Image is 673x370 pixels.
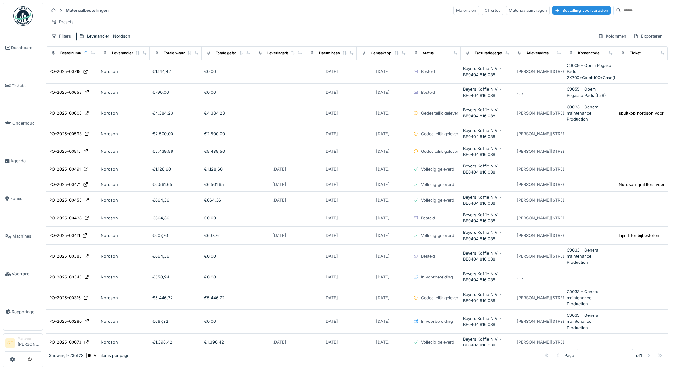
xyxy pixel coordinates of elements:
[101,274,147,280] div: Nordson
[376,181,390,188] div: [DATE]
[272,233,286,239] div: [DATE]
[109,34,130,39] span: : Nordson
[204,69,251,75] div: €0,00
[421,181,454,188] div: Volledig geleverd
[517,318,590,324] div: [PERSON_NAME][STREET_ADDRESS]
[101,131,147,137] div: Nordson
[216,50,265,56] div: Totale gefactureerde waarde
[152,166,199,172] div: €1.128,60
[3,67,43,104] a: Tickets
[272,339,286,345] div: [DATE]
[5,336,41,352] a: GE Manager[PERSON_NAME]
[3,255,43,293] a: Voorraad
[552,6,611,15] div: Bestelling voorbereiden
[517,274,523,280] div: , , ,
[619,233,661,239] div: Lijm filter bijbestellen.
[421,110,461,116] div: Gedeeltelijk geleverd
[463,194,510,206] div: Beyers Koffie N.V. - BE0404 816 038
[101,89,147,95] div: Nordson
[324,318,338,324] div: [DATE]
[49,69,80,75] div: PO-2025-00719
[49,181,80,188] div: PO-2025-00471
[11,158,41,164] span: Agenda
[152,89,199,95] div: €790,00
[423,50,434,56] div: Status
[272,181,286,188] div: [DATE]
[324,89,338,95] div: [DATE]
[475,50,510,56] div: Facturatiegegevens
[421,166,454,172] div: Volledig geleverd
[101,110,147,116] div: Nordson
[376,166,390,172] div: [DATE]
[101,295,147,301] div: Nordson
[517,295,590,301] div: [PERSON_NAME][STREET_ADDRESS]
[517,166,590,172] div: [PERSON_NAME][STREET_ADDRESS]
[49,17,76,26] div: Presets
[324,110,338,116] div: [DATE]
[376,89,390,95] div: [DATE]
[152,318,199,324] div: €667,32
[49,274,82,280] div: PO-2025-00345
[3,104,43,142] a: Onderhoud
[152,295,199,301] div: €5.446,72
[204,110,251,116] div: €4.384,23
[152,233,199,239] div: €607,76
[152,148,199,154] div: €5.439,56
[517,233,590,239] div: [PERSON_NAME][STREET_ADDRESS]
[152,339,199,345] div: €1.396,42
[319,50,344,56] div: Datum besteld
[630,50,641,56] div: Ticket
[204,166,251,172] div: €1.128,60
[376,110,390,116] div: [DATE]
[376,339,390,345] div: [DATE]
[421,89,435,95] div: Besteld
[13,6,33,26] img: Badge_color-CXgf-gQk.svg
[564,352,574,359] div: Page
[49,295,81,301] div: PO-2025-00316
[376,233,390,239] div: [DATE]
[421,295,461,301] div: Gedeeltelijk geleverd
[463,336,510,348] div: Beyers Koffie N.V. - BE0404 816 038
[204,89,251,95] div: €0,00
[421,197,454,203] div: Volledig geleverd
[463,65,510,78] div: Beyers Koffie N.V. - BE0404 816 038
[595,32,629,41] div: Kolommen
[3,293,43,330] a: Rapportage
[376,318,390,324] div: [DATE]
[463,292,510,304] div: Beyers Koffie N.V. - BE0404 816 038
[63,7,111,13] strong: Materiaalbestellingen
[463,212,510,224] div: Beyers Koffie N.V. - BE0404 816 038
[18,336,41,341] div: Manager
[49,131,82,137] div: PO-2025-00593
[376,197,390,203] div: [DATE]
[517,215,590,221] div: [PERSON_NAME][STREET_ADDRESS]
[421,253,435,259] div: Besteld
[101,197,147,203] div: Nordson
[421,148,461,154] div: Gedeeltelijk geleverd
[204,339,251,345] div: €1.396,42
[517,253,590,259] div: [PERSON_NAME][STREET_ADDRESS]
[152,215,199,221] div: €664,36
[421,274,453,280] div: In voorbereiding
[60,50,86,56] div: Bestelnummer
[324,339,338,345] div: [DATE]
[10,196,41,202] span: Zones
[376,148,390,154] div: [DATE]
[463,107,510,119] div: Beyers Koffie N.V. - BE0404 816 038
[517,89,523,95] div: , , ,
[578,50,600,56] div: Kostencode
[152,181,199,188] div: €6.561,65
[49,318,82,324] div: PO-2025-00280
[101,181,147,188] div: Nordson
[517,181,590,188] div: [PERSON_NAME][STREET_ADDRESS]
[324,197,338,203] div: [DATE]
[376,131,390,137] div: [DATE]
[101,318,147,324] div: Nordson
[12,309,41,315] span: Rapportage
[567,63,613,81] div: C0009 - Opem Pegaso Pads 2X700+Comb100+Case(L53)
[463,315,510,328] div: Beyers Koffie N.V. - BE0404 816 038
[204,215,251,221] div: €0,00
[112,50,133,56] div: Leverancier
[49,110,82,116] div: PO-2025-00608
[101,253,147,259] div: Nordson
